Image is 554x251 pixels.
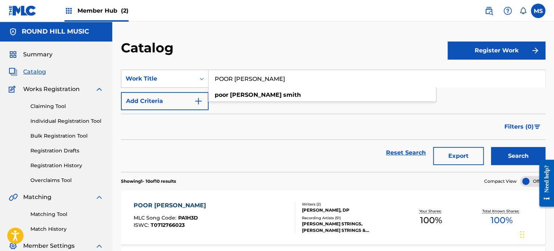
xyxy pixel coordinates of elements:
[30,117,104,125] a: Individual Registration Tool
[302,207,396,213] div: [PERSON_NAME], DP
[23,242,75,250] span: Member Settings
[30,225,104,233] a: Match History
[178,215,198,221] span: PA1H3D
[121,178,176,185] p: Showing 1 - 10 of 10 results
[30,177,104,184] a: Overclaims Tool
[9,193,18,202] img: Matching
[531,46,540,55] img: f7272a7cc735f4ea7f67.svg
[23,68,46,76] span: Catalog
[503,7,512,15] img: help
[9,5,37,16] img: MLC Logo
[482,4,496,18] a: Public Search
[448,42,545,60] button: Register Work
[9,85,18,94] img: Works Registration
[151,222,185,228] span: T0712766023
[500,4,515,18] div: Help
[500,118,545,136] button: Filters (0)
[121,190,545,244] a: POOR [PERSON_NAME]MLC Song Code:PA1H3DISWC:T0712766023Writers (2)[PERSON_NAME], DPRecording Artis...
[302,202,396,207] div: Writers ( 2 )
[531,4,545,18] div: User Menu
[484,178,517,185] span: Compact View
[30,132,104,140] a: Bulk Registration Tool
[121,92,209,110] button: Add Criteria
[23,50,53,59] span: Summary
[30,103,104,110] a: Claiming Tool
[302,221,396,234] div: [PERSON_NAME] STRINGS, [PERSON_NAME] STRINGS & [PERSON_NAME], [PERSON_NAME], [PERSON_NAME], [PERS...
[433,147,484,165] button: Export
[121,7,129,14] span: (2)
[9,27,17,36] img: Accounts
[64,7,73,15] img: Top Rightsholders
[194,97,203,105] img: 9d2ae6d4665cec9f34b9.svg
[9,242,17,250] img: Member Settings
[420,214,442,227] span: 100 %
[134,201,210,210] div: POOR [PERSON_NAME]
[9,50,53,59] a: SummarySummary
[95,85,104,94] img: expand
[30,162,104,169] a: Registration History
[491,147,545,165] button: Search
[419,208,443,214] p: Your Shares:
[95,193,104,202] img: expand
[9,68,17,76] img: Catalog
[23,85,80,94] span: Works Registration
[491,214,513,227] span: 100 %
[230,91,282,98] strong: [PERSON_NAME]
[121,40,177,56] h2: Catalog
[534,125,540,129] img: filter
[30,147,104,155] a: Registration Drafts
[134,222,151,228] span: ISWC :
[382,145,429,161] a: Reset Search
[9,68,46,76] a: CatalogCatalog
[23,193,51,202] span: Matching
[484,7,493,15] img: search
[215,91,228,98] strong: poor
[134,215,178,221] span: MLC Song Code :
[518,216,554,251] iframe: Chat Widget
[126,74,191,83] div: Work Title
[95,242,104,250] img: expand
[77,7,129,15] span: Member Hub
[534,154,554,212] iframe: Resource Center
[121,70,545,172] form: Search Form
[22,27,89,36] h5: ROUND HILL MUSIC
[302,215,396,221] div: Recording Artists ( 51 )
[519,7,526,14] div: Notifications
[283,91,301,98] strong: smith
[520,224,524,245] div: Drag
[482,208,521,214] p: Total Known Shares:
[504,122,534,131] span: Filters ( 0 )
[9,50,17,59] img: Summary
[30,211,104,218] a: Matching Tool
